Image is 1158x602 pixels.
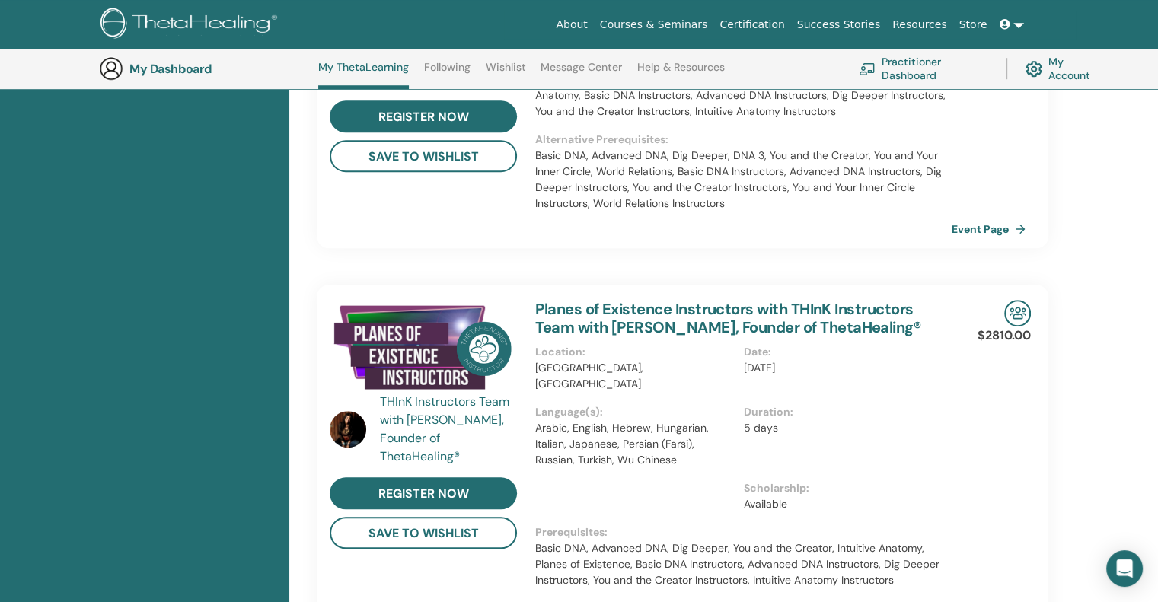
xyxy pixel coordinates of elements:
a: Event Page [952,218,1032,240]
a: Store [953,11,994,39]
p: Basic DNA, Advanced DNA, Dig Deeper, You and the Creator, Intuitive Anatomy, Planes of Existence,... [535,540,952,588]
a: register now [330,477,517,509]
button: save to wishlist [330,517,517,549]
a: register now [330,100,517,132]
img: In-Person Seminar [1004,300,1031,326]
img: cog.svg [1026,57,1042,81]
p: Duration : [744,404,943,420]
span: register now [378,109,469,125]
p: $2810.00 [978,326,1031,345]
img: generic-user-icon.jpg [99,56,123,81]
p: Language(s) : [535,404,734,420]
a: Help & Resources [637,61,725,85]
p: Location : [535,344,734,360]
p: Available [744,496,943,512]
div: Open Intercom Messenger [1106,550,1143,587]
p: Scholarship : [744,480,943,496]
a: Certification [713,11,790,39]
img: chalkboard-teacher.svg [859,62,876,75]
a: THInK Instructors Team with [PERSON_NAME], Founder of ThetaHealing® [380,393,521,466]
p: 5 days [744,420,943,436]
a: About [550,11,593,39]
a: Following [424,61,471,85]
img: logo.png [100,8,282,42]
img: default.jpg [330,411,366,448]
a: Wishlist [486,61,526,85]
a: Success Stories [791,11,886,39]
p: Arabic, English, Hebrew, Hungarian, Italian, Japanese, Persian (Farsi), Russian, Turkish, Wu Chinese [535,420,734,468]
a: My Account [1026,52,1102,85]
a: My ThetaLearning [318,61,409,89]
img: Planes of Existence Instructors [330,300,517,397]
a: Planes of Existence Instructors with THInK Instructors Team with [PERSON_NAME], Founder of ThetaH... [535,299,920,337]
button: save to wishlist [330,140,517,172]
h3: My Dashboard [129,62,282,76]
span: register now [378,486,469,502]
a: Message Center [541,61,622,85]
p: Basic DNA, Advanced DNA, Dig Deeper, DNA 3, You and the Creator, Intuitive Anatomy, Basic DNA Ins... [535,72,952,119]
p: [GEOGRAPHIC_DATA], [GEOGRAPHIC_DATA] [535,360,734,392]
p: Basic DNA, Advanced DNA, Dig Deeper, DNA 3, You and the Creator, You and Your Inner Circle, World... [535,148,952,212]
a: Courses & Seminars [594,11,714,39]
a: Resources [886,11,953,39]
a: Practitioner Dashboard [859,52,987,85]
p: Alternative Prerequisites : [535,132,952,148]
p: [DATE] [744,360,943,376]
p: Date : [744,344,943,360]
p: Prerequisites : [535,524,952,540]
